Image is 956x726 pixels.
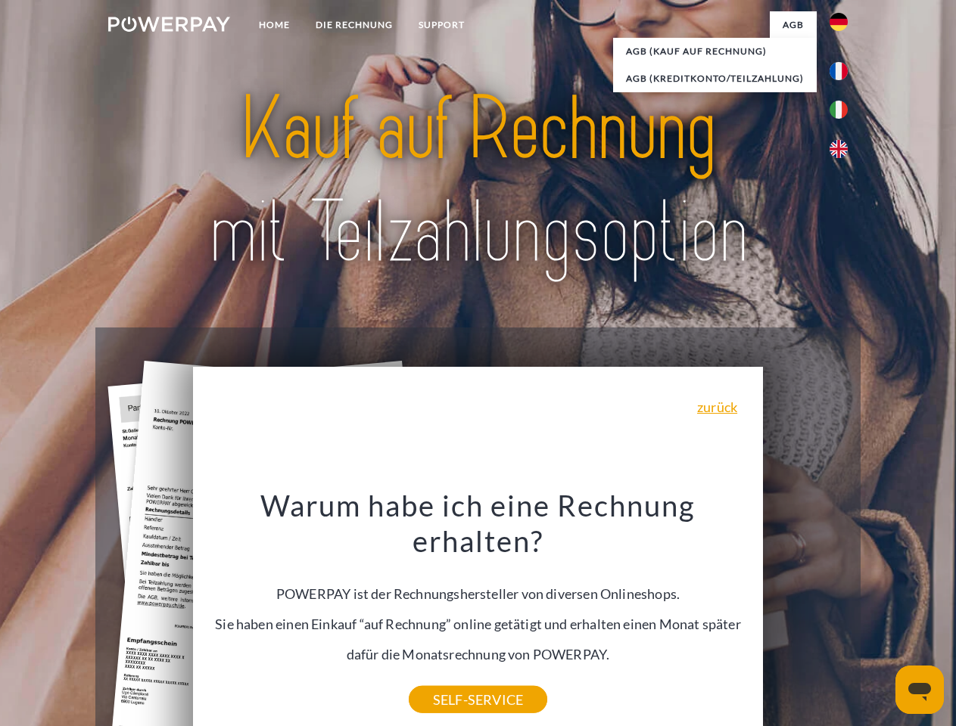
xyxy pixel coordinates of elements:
[145,73,811,290] img: title-powerpay_de.svg
[830,140,848,158] img: en
[830,62,848,80] img: fr
[108,17,230,32] img: logo-powerpay-white.svg
[303,11,406,39] a: DIE RECHNUNG
[770,11,817,39] a: agb
[246,11,303,39] a: Home
[830,13,848,31] img: de
[409,686,547,713] a: SELF-SERVICE
[202,487,755,700] div: POWERPAY ist der Rechnungshersteller von diversen Onlineshops. Sie haben einen Einkauf “auf Rechn...
[613,65,817,92] a: AGB (Kreditkonto/Teilzahlung)
[613,38,817,65] a: AGB (Kauf auf Rechnung)
[202,487,755,560] h3: Warum habe ich eine Rechnung erhalten?
[697,400,737,414] a: zurück
[830,101,848,119] img: it
[895,665,944,714] iframe: Schaltfläche zum Öffnen des Messaging-Fensters
[406,11,478,39] a: SUPPORT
